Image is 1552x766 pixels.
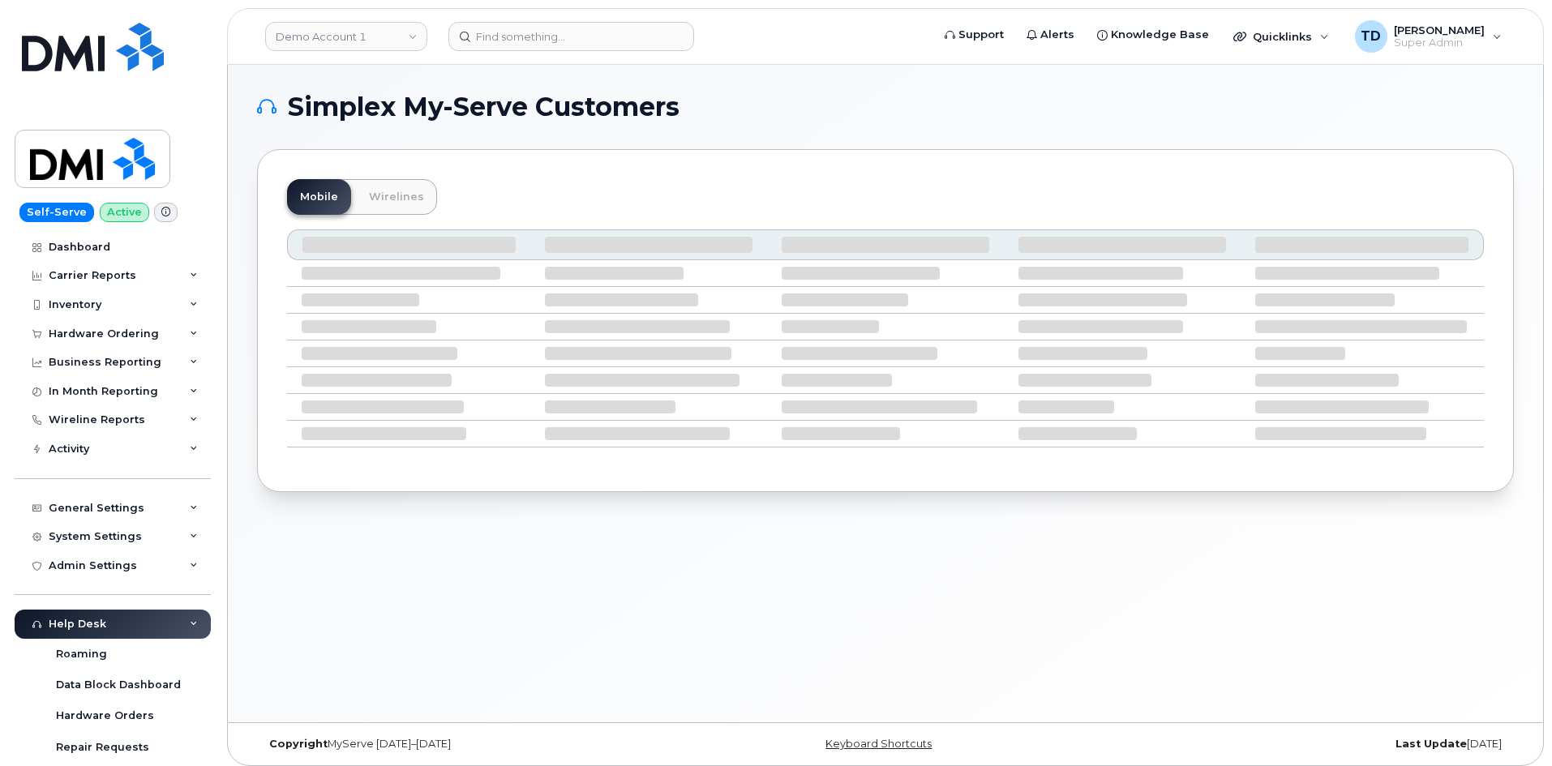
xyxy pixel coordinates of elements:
div: [DATE] [1095,738,1514,751]
strong: Copyright [269,738,328,750]
a: Keyboard Shortcuts [825,738,932,750]
a: Wirelines [356,179,437,215]
strong: Last Update [1396,738,1467,750]
div: MyServe [DATE]–[DATE] [257,738,676,751]
a: Mobile [287,179,351,215]
span: Simplex My-Serve Customers [288,95,680,119]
